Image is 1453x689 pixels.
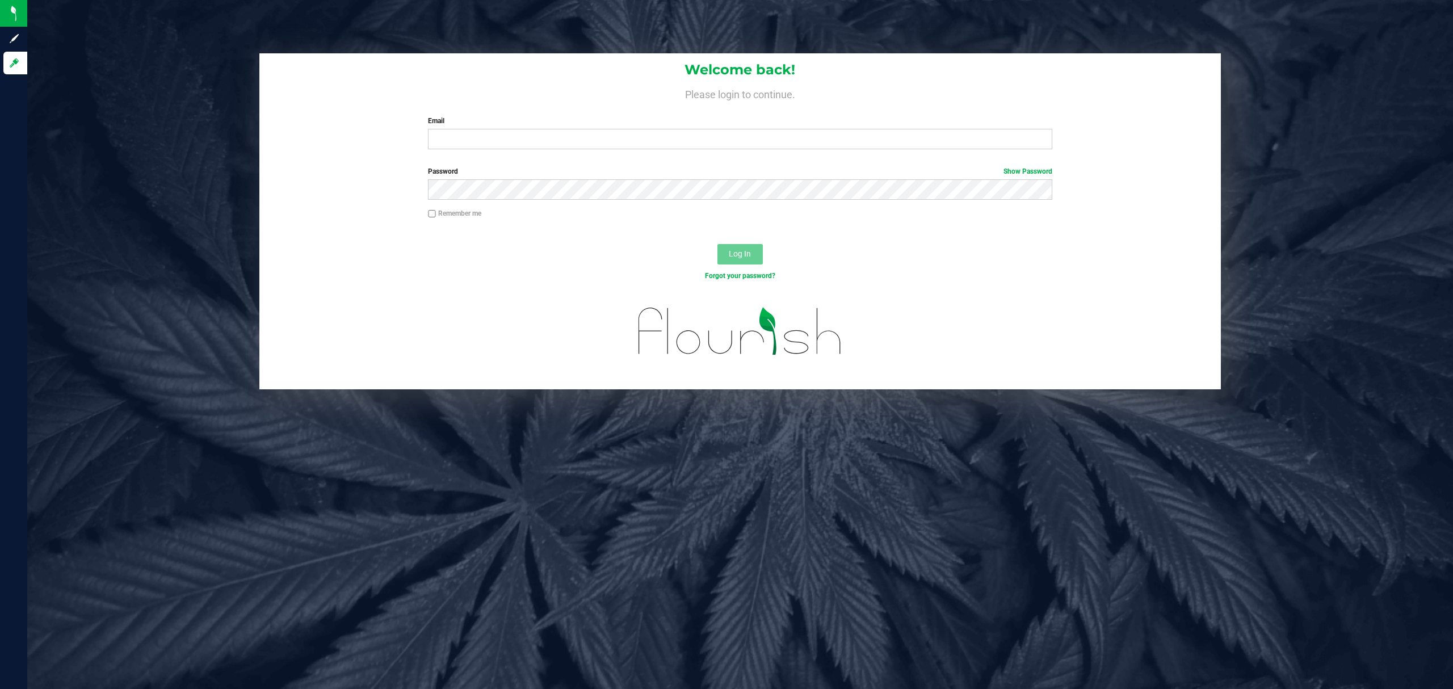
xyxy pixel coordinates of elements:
inline-svg: Log in [9,57,20,69]
input: Remember me [428,210,436,218]
label: Email [428,116,1052,126]
img: flourish_logo.svg [620,293,860,370]
a: Show Password [1003,167,1052,175]
h4: Please login to continue. [259,86,1221,100]
span: Password [428,167,458,175]
span: Log In [729,249,751,258]
h1: Welcome back! [259,62,1221,77]
inline-svg: Sign up [9,33,20,44]
a: Forgot your password? [705,272,775,280]
label: Remember me [428,208,481,219]
button: Log In [717,244,763,264]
